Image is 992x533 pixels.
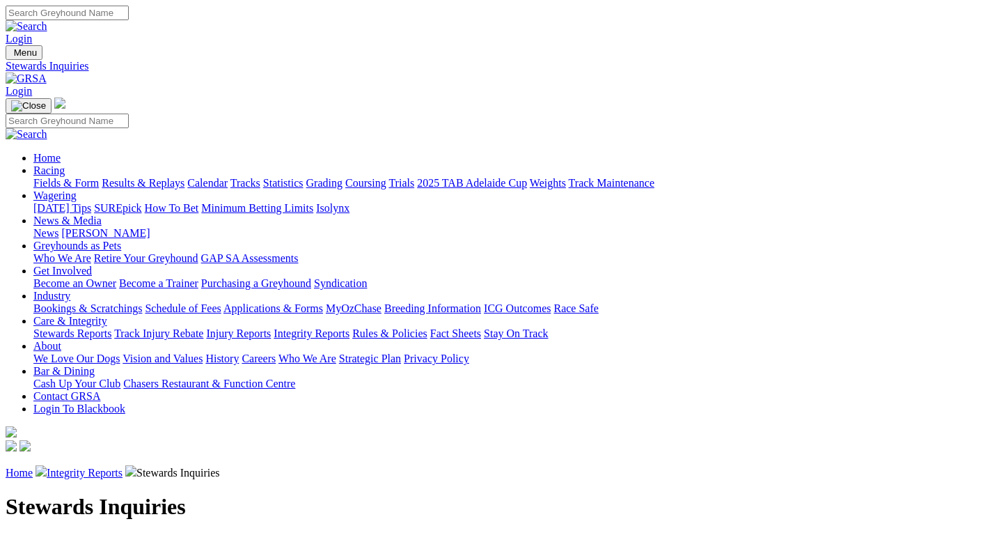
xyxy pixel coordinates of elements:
[352,327,427,339] a: Rules & Policies
[33,302,142,314] a: Bookings & Scratchings
[263,177,304,189] a: Statistics
[6,72,47,85] img: GRSA
[33,403,125,415] a: Login To Blackbook
[6,85,32,97] a: Login
[484,327,548,339] a: Stay On Track
[201,202,313,214] a: Minimum Betting Limits
[19,440,31,451] img: twitter.svg
[187,177,228,189] a: Calendar
[316,202,349,214] a: Isolynx
[278,353,336,364] a: Who We Are
[205,353,239,364] a: History
[6,60,986,72] a: Stewards Inquiries
[274,327,349,339] a: Integrity Reports
[33,315,107,327] a: Care & Integrity
[94,252,198,264] a: Retire Your Greyhound
[6,98,52,114] button: Toggle navigation
[11,100,46,111] img: Close
[125,465,136,477] img: chevron-right.svg
[33,390,100,402] a: Contact GRSA
[6,426,17,438] img: logo-grsa-white.png
[553,302,598,314] a: Race Safe
[6,465,986,479] p: Stewards Inquiries
[306,177,343,189] a: Grading
[404,353,469,364] a: Privacy Policy
[14,47,37,58] span: Menu
[61,227,150,239] a: [PERSON_NAME]
[6,114,129,128] input: Search
[33,215,102,226] a: News & Media
[33,252,91,264] a: Who We Are
[33,227,986,240] div: News & Media
[339,353,401,364] a: Strategic Plan
[33,327,111,339] a: Stewards Reports
[388,177,414,189] a: Trials
[114,327,203,339] a: Track Injury Rebate
[33,365,95,377] a: Bar & Dining
[33,378,986,390] div: Bar & Dining
[33,177,986,190] div: Racing
[123,353,203,364] a: Vision and Values
[102,177,184,189] a: Results & Replays
[54,98,65,109] img: logo-grsa-white.png
[201,252,299,264] a: GAP SA Assessments
[33,227,58,239] a: News
[33,252,986,265] div: Greyhounds as Pets
[384,302,481,314] a: Breeding Information
[6,467,33,479] a: Home
[94,202,141,214] a: SUREpick
[33,353,986,365] div: About
[201,277,311,289] a: Purchasing a Greyhound
[6,440,17,451] img: facebook.svg
[36,465,47,477] img: chevron-right.svg
[417,177,527,189] a: 2025 TAB Adelaide Cup
[6,128,47,141] img: Search
[33,378,120,389] a: Cash Up Your Club
[242,353,276,364] a: Careers
[33,177,99,189] a: Fields & Form
[6,6,129,20] input: Search
[206,327,271,339] a: Injury Reports
[33,164,65,176] a: Racing
[230,177,260,189] a: Tracks
[33,327,986,340] div: Care & Integrity
[119,277,198,289] a: Become a Trainer
[33,190,77,201] a: Wagering
[47,467,123,479] a: Integrity Reports
[33,290,70,302] a: Industry
[33,152,61,164] a: Home
[33,265,92,277] a: Get Involved
[33,202,986,215] div: Wagering
[326,302,381,314] a: MyOzChase
[145,202,199,214] a: How To Bet
[123,378,295,389] a: Chasers Restaurant & Function Centre
[6,494,986,520] h1: Stewards Inquiries
[345,177,386,189] a: Coursing
[33,340,61,352] a: About
[484,302,551,314] a: ICG Outcomes
[33,202,91,214] a: [DATE] Tips
[145,302,221,314] a: Schedule of Fees
[569,177,654,189] a: Track Maintenance
[6,33,32,45] a: Login
[223,302,323,314] a: Applications & Forms
[314,277,367,289] a: Syndication
[33,353,120,364] a: We Love Our Dogs
[430,327,481,339] a: Fact Sheets
[33,277,986,290] div: Get Involved
[33,277,116,289] a: Become an Owner
[6,20,47,33] img: Search
[6,45,42,60] button: Toggle navigation
[33,240,121,252] a: Greyhounds as Pets
[33,302,986,315] div: Industry
[530,177,566,189] a: Weights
